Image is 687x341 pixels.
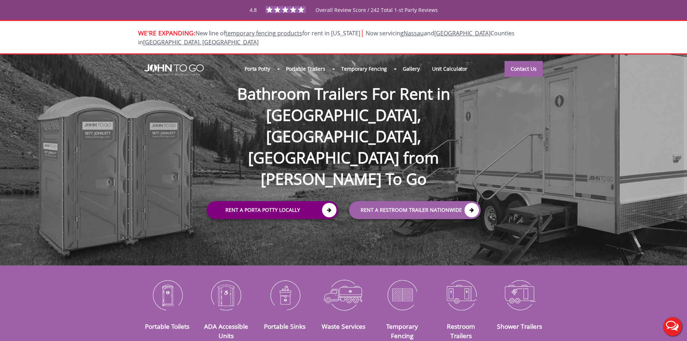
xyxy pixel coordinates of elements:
[238,61,276,76] a: Porta Potty
[264,322,305,331] a: Portable Sinks
[145,322,189,331] a: Portable Toilets
[202,276,250,314] img: ADA-Accessible-Units-icon_N.png
[199,60,488,190] h1: Bathroom Trailers For Rent in [GEOGRAPHIC_DATA], [GEOGRAPHIC_DATA], [GEOGRAPHIC_DATA] from [PERSO...
[397,61,426,76] a: Gallery
[143,38,259,46] a: [GEOGRAPHIC_DATA], [GEOGRAPHIC_DATA]
[138,29,515,46] span: New line of for rent in [US_STATE]
[207,201,338,219] a: Rent a Porta Potty Locally
[138,29,515,46] span: Now servicing and Counties in
[437,276,485,314] img: Restroom-Trailers-icon_N.png
[322,322,365,331] a: Waste Services
[426,61,474,76] a: Unit Calculator
[496,276,544,314] img: Shower-Trailers-icon_N.png
[497,322,542,331] a: Shower Trailers
[138,29,195,37] span: WE'RE EXPANDING:
[144,276,191,314] img: Portable-Toilets-icon_N.png
[386,322,418,340] a: Temporary Fencing
[280,61,331,76] a: Portable Trailers
[204,322,248,340] a: ADA Accessible Units
[434,29,490,37] a: [GEOGRAPHIC_DATA]
[320,276,367,314] img: Waste-Services-icon_N.png
[261,276,309,314] img: Portable-Sinks-icon_N.png
[658,312,687,341] button: Live Chat
[349,201,481,219] a: rent a RESTROOM TRAILER Nationwide
[250,6,257,13] span: 4.8
[447,322,475,340] a: Restroom Trailers
[335,61,393,76] a: Temporary Fencing
[378,276,426,314] img: Temporary-Fencing-cion_N.png
[404,29,424,37] a: Nassau
[225,29,302,37] a: temporary fencing products
[360,28,364,38] span: |
[144,64,204,76] img: JOHN to go
[505,61,543,77] a: Contact Us
[316,6,438,28] span: Overall Review Score / 242 Total 1-st Party Reviews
